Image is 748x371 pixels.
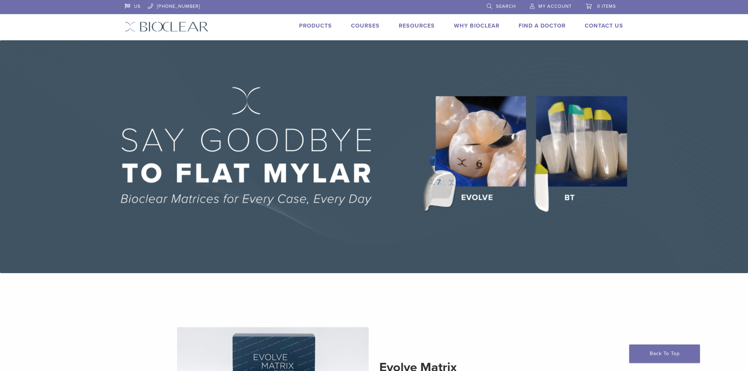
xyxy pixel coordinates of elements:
a: Courses [351,22,380,29]
a: Find A Doctor [519,22,566,29]
span: Search [496,4,516,9]
a: Why Bioclear [454,22,499,29]
a: Back To Top [629,344,700,363]
span: 0 items [597,4,616,9]
img: Bioclear [125,22,209,32]
a: Resources [399,22,435,29]
a: Products [299,22,332,29]
span: My Account [538,4,572,9]
a: Contact Us [585,22,623,29]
